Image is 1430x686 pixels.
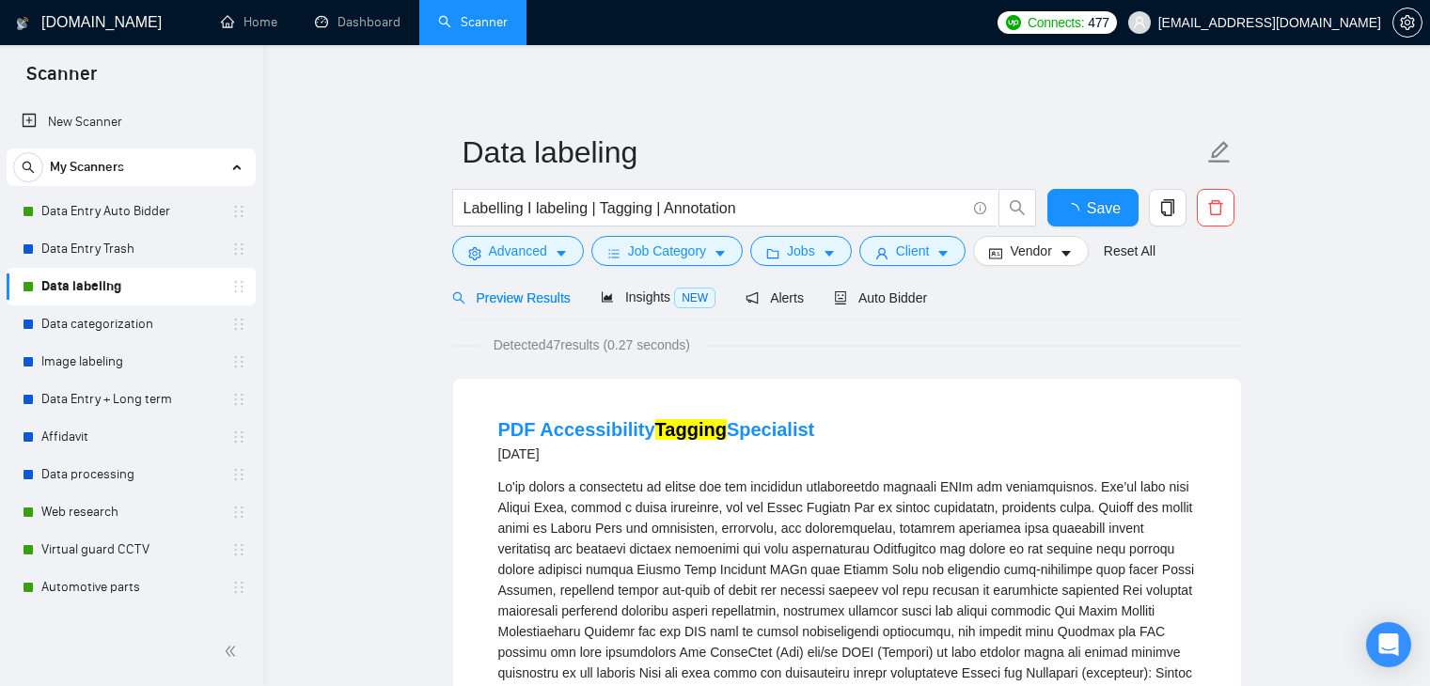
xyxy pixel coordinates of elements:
[936,246,950,260] span: caret-down
[41,531,220,569] a: Virtual guard CCTV
[41,606,220,644] a: E-commerce
[498,443,815,465] div: [DATE]
[1150,199,1186,216] span: copy
[41,493,220,531] a: Web research
[1393,15,1422,30] span: setting
[231,317,246,332] span: holder
[834,290,927,305] span: Auto Bidder
[628,241,706,261] span: Job Category
[50,148,124,186] span: My Scanners
[1133,16,1146,29] span: user
[714,246,727,260] span: caret-down
[766,246,779,260] span: folder
[896,241,930,261] span: Client
[452,236,584,266] button: settingAdvancedcaret-down
[14,161,42,174] span: search
[655,419,727,440] mark: Tagging
[1366,622,1411,667] div: Open Intercom Messenger
[787,241,815,261] span: Jobs
[7,103,256,141] li: New Scanner
[601,289,715,304] span: Insights
[463,129,1203,176] input: Scanner name...
[452,290,571,305] span: Preview Results
[231,204,246,219] span: holder
[41,418,220,456] a: Affidavit
[464,196,966,220] input: Search Freelance Jobs...
[41,381,220,418] a: Data Entry + Long term
[41,268,220,305] a: Data labeling
[1064,203,1087,218] span: loading
[674,288,715,308] span: NEW
[1028,12,1084,33] span: Connects:
[452,291,465,304] span: search
[1392,15,1422,30] a: setting
[1087,196,1121,220] span: Save
[1392,8,1422,38] button: setting
[41,305,220,343] a: Data categorization
[41,193,220,230] a: Data Entry Auto Bidder
[11,60,112,100] span: Scanner
[231,354,246,369] span: holder
[231,542,246,557] span: holder
[231,580,246,595] span: holder
[1088,12,1108,33] span: 477
[1010,241,1051,261] span: Vendor
[998,189,1036,226] button: search
[750,236,852,266] button: folderJobscaret-down
[989,246,1002,260] span: idcard
[489,241,547,261] span: Advanced
[1207,140,1232,164] span: edit
[41,569,220,606] a: Automotive parts
[859,236,966,266] button: userClientcaret-down
[1047,189,1139,226] button: Save
[41,456,220,493] a: Data processing
[231,505,246,520] span: holder
[498,419,815,440] a: PDF AccessibilityTaggingSpecialist
[438,14,508,30] a: searchScanner
[555,246,568,260] span: caret-down
[224,642,243,661] span: double-left
[591,236,743,266] button: barsJob Categorycaret-down
[16,8,29,39] img: logo
[231,279,246,294] span: holder
[41,343,220,381] a: Image labeling
[468,246,481,260] span: setting
[1197,189,1234,226] button: delete
[22,103,241,141] a: New Scanner
[315,14,401,30] a: dashboardDashboard
[231,242,246,257] span: holder
[746,291,759,304] span: notification
[607,246,621,260] span: bars
[823,246,836,260] span: caret-down
[601,290,614,304] span: area-chart
[875,246,888,260] span: user
[13,152,43,182] button: search
[1006,15,1021,30] img: upwork-logo.png
[1149,189,1186,226] button: copy
[999,199,1035,216] span: search
[480,335,703,355] span: Detected 47 results (0.27 seconds)
[1104,241,1155,261] a: Reset All
[834,291,847,304] span: robot
[746,290,804,305] span: Alerts
[231,429,246,444] span: holder
[974,202,986,214] span: info-circle
[1198,199,1234,216] span: delete
[973,236,1088,266] button: idcardVendorcaret-down
[1060,246,1073,260] span: caret-down
[231,392,246,407] span: holder
[231,467,246,482] span: holder
[41,230,220,268] a: Data Entry Trash
[221,14,277,30] a: homeHome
